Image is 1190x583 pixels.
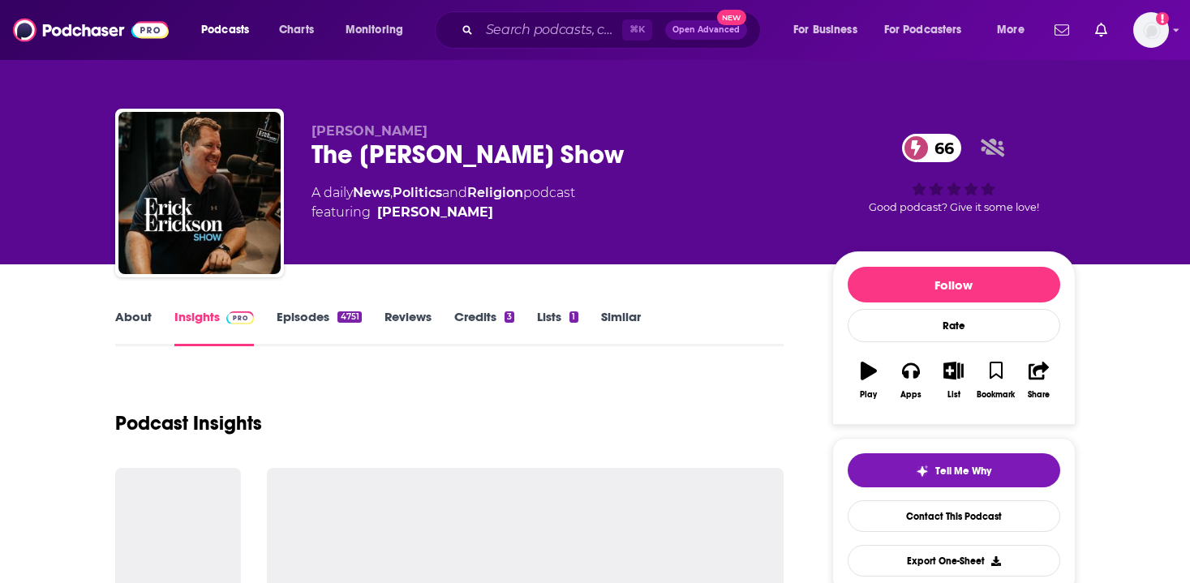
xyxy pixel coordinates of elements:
button: List [932,351,974,409]
img: tell me why sparkle [916,465,929,478]
a: Politics [393,185,442,200]
a: News [353,185,390,200]
span: , [390,185,393,200]
span: featuring [311,203,575,222]
button: Share [1017,351,1059,409]
a: Show notifications dropdown [1048,16,1076,44]
span: Charts [279,19,314,41]
img: Podchaser Pro [226,311,255,324]
button: open menu [334,17,424,43]
button: open menu [874,17,986,43]
a: Similar [601,309,641,346]
a: 66 [902,134,962,162]
div: Share [1028,390,1050,400]
span: For Podcasters [884,19,962,41]
span: Logged in as sashagoldin [1133,12,1169,48]
div: 1 [569,311,578,323]
span: Monitoring [346,19,403,41]
div: Bookmark [977,390,1015,400]
a: Charts [269,17,324,43]
a: About [115,309,152,346]
img: The Erick Erickson Show [118,112,281,274]
span: and [442,185,467,200]
div: List [947,390,960,400]
a: Show notifications dropdown [1089,16,1114,44]
span: For Business [793,19,857,41]
input: Search podcasts, credits, & more... [479,17,622,43]
span: More [997,19,1025,41]
button: Export One-Sheet [848,545,1060,577]
button: Follow [848,267,1060,302]
a: Religion [467,185,523,200]
a: Reviews [384,309,432,346]
button: Apps [890,351,932,409]
a: InsightsPodchaser Pro [174,309,255,346]
span: New [717,10,746,25]
button: Open AdvancedNew [665,20,747,40]
span: 66 [918,134,962,162]
span: [PERSON_NAME] [311,123,427,139]
button: Show profile menu [1133,12,1169,48]
span: Good podcast? Give it some love! [869,201,1039,213]
button: tell me why sparkleTell Me Why [848,453,1060,487]
img: Podchaser - Follow, Share and Rate Podcasts [13,15,169,45]
h1: Podcast Insights [115,411,262,435]
div: A daily podcast [311,183,575,222]
img: User Profile [1133,12,1169,48]
a: Credits3 [454,309,514,346]
div: Apps [900,390,921,400]
button: Bookmark [975,351,1017,409]
div: Rate [848,309,1060,342]
span: ⌘ K [622,19,652,41]
div: 4751 [337,311,361,323]
div: Play [860,390,877,400]
button: Play [848,351,890,409]
a: Contact This Podcast [848,500,1060,532]
a: Lists1 [537,309,578,346]
a: Episodes4751 [277,309,361,346]
button: open menu [190,17,270,43]
button: open menu [986,17,1045,43]
span: Open Advanced [672,26,740,34]
div: 3 [505,311,514,323]
div: Search podcasts, credits, & more... [450,11,776,49]
a: [PERSON_NAME] [377,203,493,222]
span: Tell Me Why [935,465,991,478]
button: open menu [782,17,878,43]
div: 66Good podcast? Give it some love! [832,123,1076,224]
svg: Add a profile image [1156,12,1169,25]
span: Podcasts [201,19,249,41]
